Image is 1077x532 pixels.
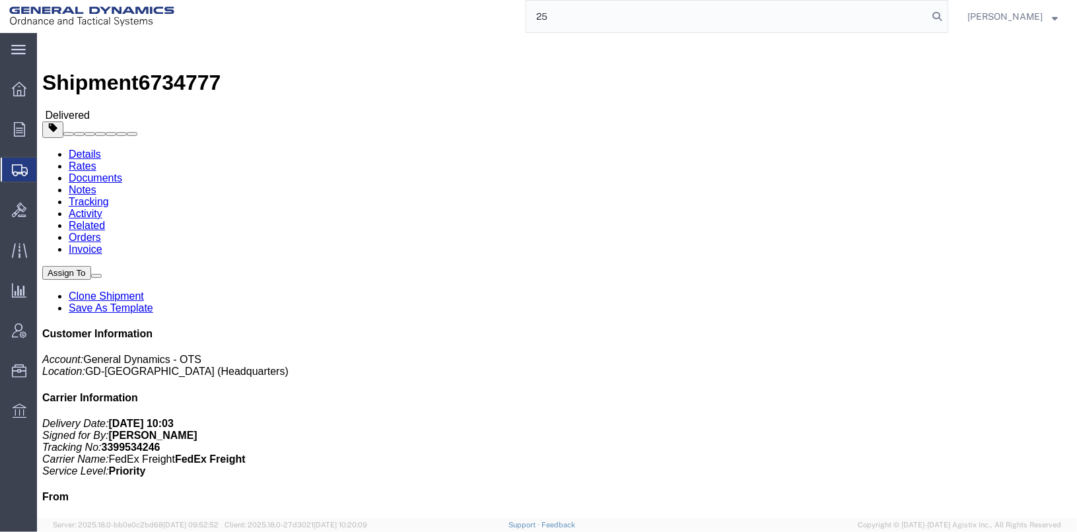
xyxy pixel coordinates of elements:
span: [DATE] 10:20:09 [314,521,367,529]
img: logo [9,7,174,26]
span: Tim Schaffer [967,9,1043,24]
span: Copyright © [DATE]-[DATE] Agistix Inc., All Rights Reserved [858,519,1061,531]
input: Search for shipment number, reference number [526,1,928,32]
a: Support [508,521,541,529]
span: Server: 2025.18.0-bb0e0c2bd68 [53,521,219,529]
a: Feedback [541,521,575,529]
span: Client: 2025.18.0-27d3021 [225,521,367,529]
span: [DATE] 09:52:52 [163,521,219,529]
button: [PERSON_NAME] [967,9,1059,24]
iframe: FS Legacy Container [37,33,1077,518]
